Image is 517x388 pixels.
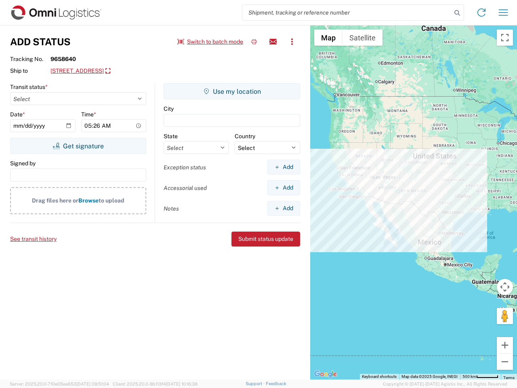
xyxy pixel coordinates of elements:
[164,164,206,171] label: Exception status
[177,35,243,48] button: Switch to batch mode
[50,64,110,78] a: [STREET_ADDRESS]
[246,381,266,386] a: Support
[10,160,36,167] label: Signed by
[76,382,109,386] span: [DATE] 09:51:04
[10,67,50,74] span: Ship to
[362,374,397,380] button: Keyboard shortcuts
[99,197,124,204] span: to upload
[503,375,515,380] a: Terms
[10,111,25,118] label: Date
[462,374,476,379] span: 500 km
[164,133,178,140] label: State
[497,279,513,295] button: Map camera controls
[10,83,48,91] label: Transit status
[81,111,96,118] label: Time
[231,232,300,247] button: Submit status update
[113,382,198,386] span: Client: 2025.20.0-8b113f4
[314,30,343,46] button: Show street map
[78,197,99,204] span: Browse
[10,138,146,154] button: Get signature
[497,308,513,324] button: Drag Pegman onto the map to open Street View
[235,133,255,140] label: Country
[242,5,452,20] input: Shipment, tracking or reference number
[50,55,76,63] strong: 9658640
[497,30,513,46] button: Toggle fullscreen view
[266,381,286,386] a: Feedback
[10,36,71,48] h3: Add Status
[383,380,507,388] span: Copyright © [DATE]-[DATE] Agistix Inc., All Rights Reserved
[312,369,339,380] img: Google
[497,354,513,370] button: Zoom out
[166,382,198,386] span: [DATE] 10:16:38
[497,337,513,353] button: Zoom in
[164,205,179,212] label: Notes
[164,105,174,112] label: City
[343,30,382,46] button: Show satellite imagery
[401,374,458,379] span: Map data ©2025 Google, INEGI
[164,184,207,192] label: Accessorial used
[312,369,339,380] a: Open this area in Google Maps (opens a new window)
[10,382,109,386] span: Server: 2025.20.0-710e05ee653
[267,160,300,175] button: Add
[32,197,78,204] span: Drag files here or
[10,232,57,246] button: See transit history
[10,55,50,63] span: Tracking No.
[267,180,300,195] button: Add
[460,374,501,380] button: Map Scale: 500 km per 51 pixels
[267,201,300,216] button: Add
[164,83,300,99] button: Use my location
